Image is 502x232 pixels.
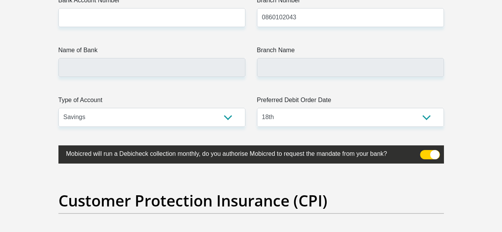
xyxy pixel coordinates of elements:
input: Bank Account Number [58,8,245,27]
input: Branch Number [257,8,444,27]
h2: Customer Protection Insurance (CPI) [58,191,444,210]
input: Name of Bank [58,58,245,77]
label: Preferred Debit Order Date [257,96,444,108]
label: Branch Name [257,46,444,58]
label: Mobicred will run a Debicheck collection monthly, do you authorise Mobicred to request the mandat... [58,145,405,160]
label: Name of Bank [58,46,245,58]
input: Branch Name [257,58,444,77]
label: Type of Account [58,96,245,108]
